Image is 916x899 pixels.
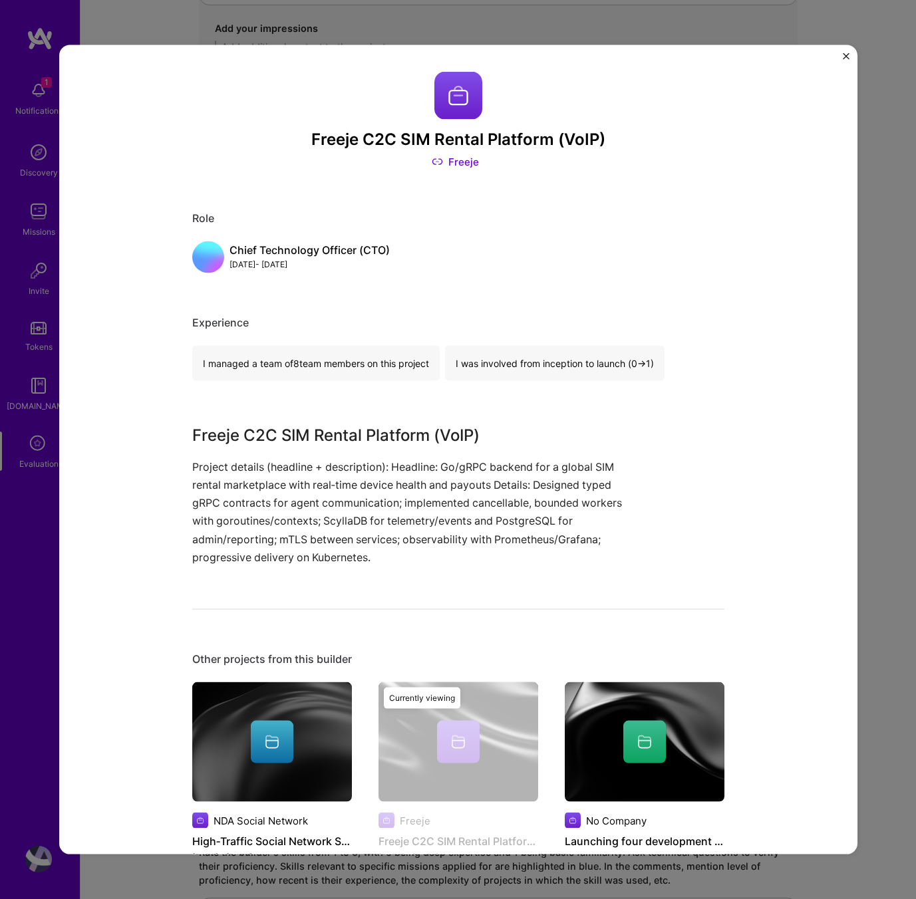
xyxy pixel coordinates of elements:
[379,682,538,802] img: cover
[229,257,390,271] div: [DATE] - [DATE]
[192,833,352,850] h4: High‐Traffic Social Network Stabilization
[192,315,724,329] div: Experience
[432,154,479,168] a: Freeje
[192,652,724,666] div: Other projects from this builder
[192,682,352,802] img: cover
[192,423,625,447] h3: Freeje C2C SIM Rental Platform (VoIP)
[565,682,724,802] img: cover
[586,813,647,827] div: No Company
[565,833,724,850] h4: Launching four development projects from scratch
[192,130,724,150] h3: Freeje C2C SIM Rental Platform (VoIP)
[192,241,224,273] img: placeholder.5677c315.png
[192,850,352,864] div: [DATE] - [DATE]
[214,813,308,827] div: NDA Social Network
[192,457,625,566] p: Project details (headline + description): Headline: Go/gRPC backend for a global SIM rental marke...
[434,72,482,120] img: Company logo
[192,813,208,829] img: Company logo
[445,345,665,380] div: I was involved from inception to launch (0 -> 1)
[229,243,390,257] div: Chief Technology Officer (CTO)
[843,53,849,67] button: Close
[565,813,581,829] img: Company logo
[192,345,440,380] div: I managed a team of 8 team members on this project
[565,850,724,864] div: No date
[432,154,443,168] img: Link
[384,688,460,709] div: Currently viewing
[192,211,724,225] div: Role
